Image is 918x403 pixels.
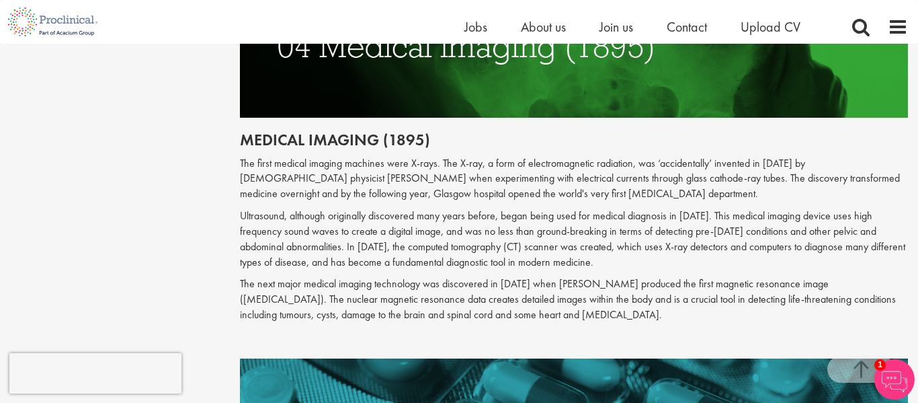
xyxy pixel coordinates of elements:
p: The next major medical imaging technology was discovered in [DATE] when [PERSON_NAME] produced th... [240,277,909,323]
a: Contact [667,18,707,36]
img: Chatbot [874,359,915,400]
a: Jobs [464,18,487,36]
span: 1 [874,359,886,371]
a: Join us [599,18,633,36]
iframe: reCAPTCHA [9,353,181,394]
h2: Medical imaging (1895) [240,131,909,149]
a: Upload CV [741,18,800,36]
p: The first medical imaging machines were X-rays. The X-ray, a form of electromagnetic radiation, w... [240,156,909,203]
a: About us [521,18,566,36]
p: Ultrasound, although originally discovered many years before, began being used for medical diagno... [240,209,909,270]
